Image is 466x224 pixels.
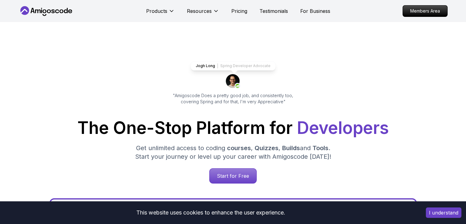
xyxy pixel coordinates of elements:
[209,168,257,184] a: Start for Free
[300,7,330,15] a: For Business
[187,7,212,15] p: Resources
[226,74,241,89] img: josh long
[260,7,288,15] a: Testimonials
[146,7,167,15] p: Products
[165,93,302,105] p: "Amigoscode Does a pretty good job, and consistently too, covering Spring and for that, I'm very ...
[130,144,336,161] p: Get unlimited access to coding , , and . Start your journey or level up your career with Amigosco...
[313,144,328,152] span: Tools
[426,207,461,218] button: Accept cookies
[231,7,247,15] a: Pricing
[24,120,443,136] h1: The One-Stop Platform for
[220,63,271,68] p: Spring Developer Advocate
[297,118,389,138] span: Developers
[187,7,219,20] button: Resources
[146,7,175,20] button: Products
[255,144,278,152] span: Quizzes
[282,144,300,152] span: Builds
[210,169,256,183] p: Start for Free
[403,6,447,17] p: Members Area
[403,5,448,17] a: Members Area
[196,63,215,68] p: Jogh Long
[227,144,251,152] span: courses
[5,206,417,219] div: This website uses cookies to enhance the user experience.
